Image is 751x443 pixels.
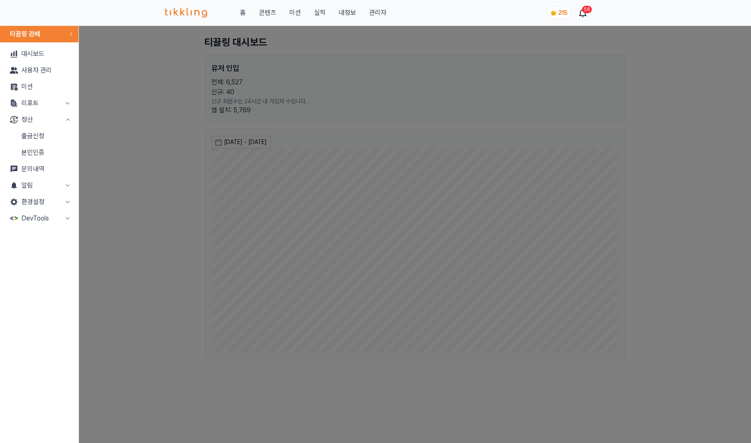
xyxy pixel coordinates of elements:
[3,128,75,144] a: 출금신청
[3,46,75,62] a: 대시보드
[3,62,75,79] a: 사용자 관리
[3,161,75,177] a: 문의내역
[3,144,75,161] a: 본인인증
[3,95,75,111] button: 리포트
[339,8,356,18] a: 내정보
[3,210,75,227] button: DevTools
[369,8,386,18] a: 관리자
[547,7,570,19] a: coin 215
[314,8,326,18] a: 실적
[165,8,208,18] img: 티끌링
[580,8,586,18] a: 56
[3,111,75,128] button: 정산
[582,6,592,13] div: 56
[3,194,75,210] button: 환경설정
[3,177,75,194] button: 알림
[559,9,568,16] span: 215
[259,8,276,18] a: 콘텐츠
[550,10,557,16] img: coin
[240,8,246,18] a: 홈
[289,8,301,18] button: 미션
[3,79,75,95] a: 미션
